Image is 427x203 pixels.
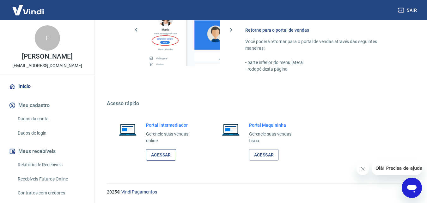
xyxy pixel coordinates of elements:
a: Início [8,79,87,93]
h6: Retorne para o portal de vendas [245,27,397,33]
p: - parte inferior do menu lateral [245,59,397,66]
p: - rodapé desta página [245,66,397,73]
img: Vindi [8,0,49,20]
p: Gerencie suas vendas física. [249,131,302,144]
span: Olá! Precisa de ajuda? [4,4,53,10]
a: Contratos com credores [15,187,87,200]
p: [EMAIL_ADDRESS][DOMAIN_NAME] [12,62,82,69]
p: Você poderá retornar para o portal de vendas através das seguintes maneiras: [245,38,397,52]
a: Dados da conta [15,112,87,125]
iframe: Mensagem da empresa [372,161,422,175]
a: Dados de login [15,127,87,140]
iframe: Fechar mensagem [357,162,369,175]
button: Meu cadastro [8,98,87,112]
p: Gerencie suas vendas online. [146,131,198,144]
h6: Portal Maquininha [249,122,302,128]
img: Imagem de um notebook aberto [114,122,141,137]
p: 2025 © [107,189,412,195]
button: Sair [397,4,419,16]
a: Relatório de Recebíveis [15,158,87,171]
h6: Portal Intermediador [146,122,198,128]
a: Recebíveis Futuros Online [15,173,87,186]
a: Vindi Pagamentos [121,189,157,194]
h5: Acesso rápido [107,100,412,107]
a: Acessar [249,149,279,161]
p: [PERSON_NAME] [22,53,72,60]
div: F [35,25,60,51]
a: Acessar [146,149,176,161]
iframe: Botão para abrir a janela de mensagens [402,178,422,198]
img: Imagem de um notebook aberto [217,122,244,137]
button: Meus recebíveis [8,144,87,158]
